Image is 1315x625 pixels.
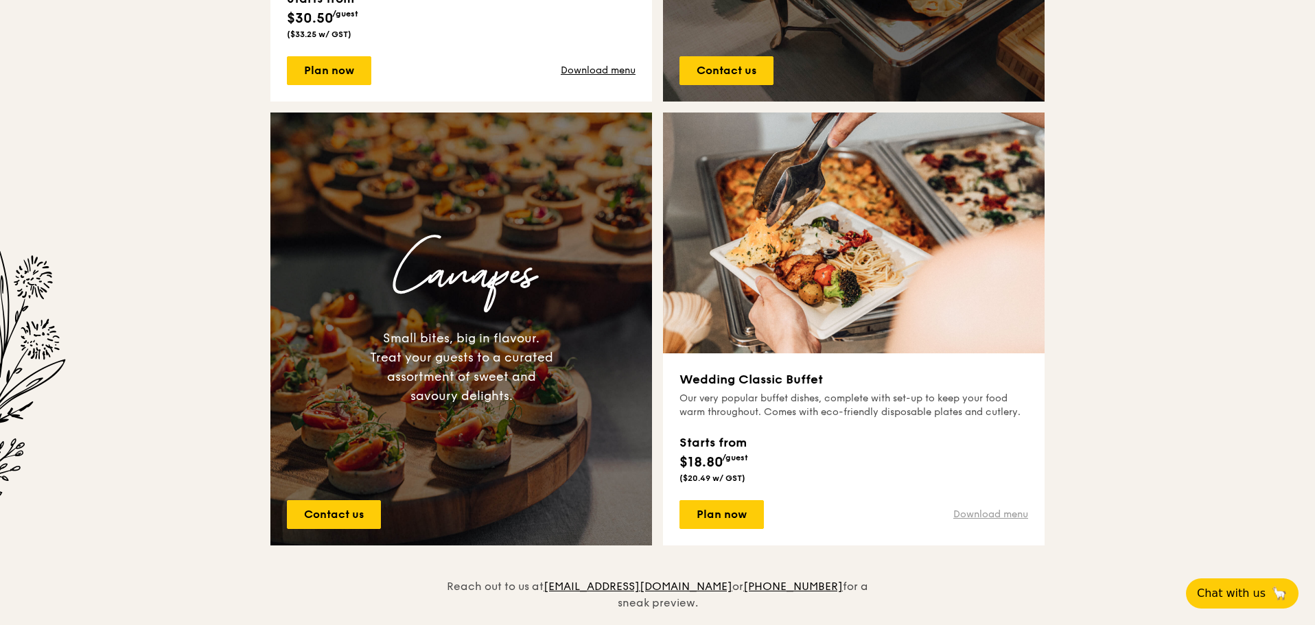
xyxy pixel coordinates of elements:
div: Starts from [679,433,748,452]
div: $18.80 [679,433,748,473]
a: Contact us [287,500,381,529]
span: /guest [332,9,358,19]
h3: Wedding Classic Buffet [679,370,1028,389]
a: Plan now [287,56,371,85]
span: Chat with us [1197,585,1266,602]
a: Download menu [953,508,1028,521]
h3: Canapes [281,231,641,318]
span: 🦙 [1271,585,1288,602]
div: ($20.49 w/ GST) [679,473,748,484]
a: [EMAIL_ADDRESS][DOMAIN_NAME] [544,580,732,593]
div: Our very popular buffet dishes, complete with set-up to keep your food warm throughout. Comes wit... [679,392,1028,419]
a: Contact us [679,56,773,85]
span: /guest [722,453,748,462]
button: Chat with us🦙 [1186,578,1299,609]
div: ($33.25 w/ GST) [287,29,358,40]
div: Small bites, big in flavour. Treat your guests to a curated assortment of sweet and savoury delig... [369,329,553,405]
a: Plan now [679,500,764,529]
div: Reach out to us at or for a sneak preview. [438,545,877,611]
img: grain-wedding-classic-buffet-thumbnail.jpg [663,113,1045,353]
a: Download menu [561,64,636,78]
a: [PHONE_NUMBER] [743,580,843,593]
